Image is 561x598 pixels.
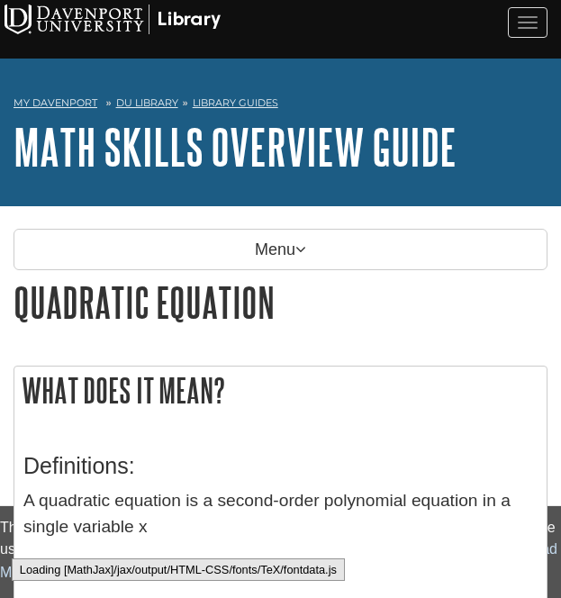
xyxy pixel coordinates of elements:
h3: Definitions: [23,453,538,479]
h1: Quadratic Equation [14,279,547,325]
p: Menu [14,229,547,270]
h2: What does it mean? [14,367,547,414]
a: My Davenport [14,95,97,111]
a: Math Skills Overview Guide [14,119,457,175]
a: DU Library [116,96,178,109]
img: Davenport University Logo [5,5,221,34]
span: 2 [240,557,247,574]
a: Library Guides [193,96,278,109]
div: Loading [MathJax]/jax/output/HTML-CSS/fonts/TeX/fontdata.js [12,558,345,581]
